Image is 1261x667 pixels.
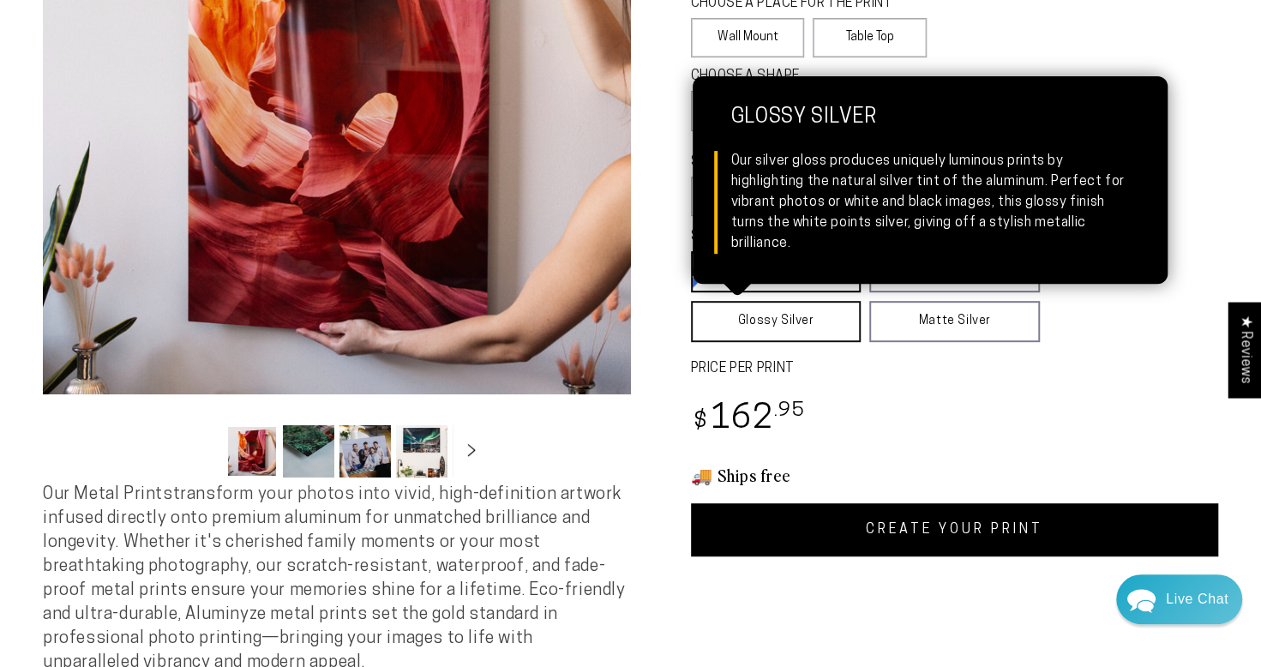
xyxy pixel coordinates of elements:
legend: SELECT A FINISH [691,227,1001,247]
a: CREATE YOUR PRINT [691,503,1219,556]
button: Load image 4 in gallery view [396,425,447,478]
a: Glossy White [691,251,862,292]
a: Glossy Silver [691,301,862,342]
legend: SELECT A SIZE [691,153,923,172]
button: Load image 2 in gallery view [283,425,334,478]
button: Slide left [183,433,221,471]
a: Matte Silver [869,301,1040,342]
button: Load image 1 in gallery view [226,425,278,478]
h3: 🚚 Ships free [691,464,1219,486]
label: Wall Mount [691,18,805,57]
label: Table Top [813,18,927,57]
button: Slide right [453,433,490,471]
strong: Glossy Silver [731,106,1129,151]
bdi: 162 [691,403,805,436]
label: 8x24 [691,177,783,216]
div: Contact Us Directly [1166,574,1228,624]
sup: .95 [774,401,805,421]
legend: CHOOSE A SHAPE [691,67,914,87]
button: Load image 3 in gallery view [339,425,391,478]
div: Chat widget toggle [1116,574,1242,624]
span: $ [694,411,708,434]
div: Our silver gloss produces uniquely luminous prints by highlighting the natural silver tint of the... [731,151,1129,254]
label: PRICE PER PRINT [691,359,1219,379]
div: Click to open Judge.me floating reviews tab [1228,302,1261,397]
